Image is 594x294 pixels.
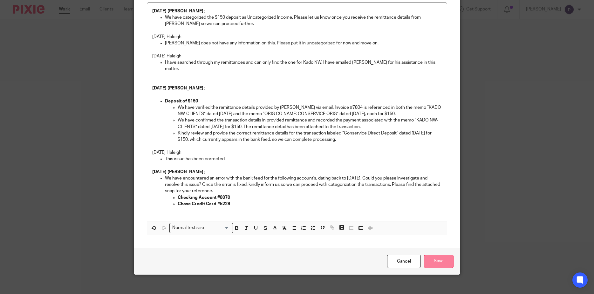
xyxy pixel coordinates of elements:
[165,156,442,162] p: This issue has been corrected
[178,117,442,130] p: We have confirmed the transaction details in provided remittance and recorded the payment associa...
[206,225,229,231] input: Search for option
[178,104,442,117] p: We have verified the remittance details provided by [PERSON_NAME] via email. Invoice #7804 is ref...
[424,255,454,268] input: Save
[152,34,442,40] p: [DATE] Haleigh
[152,86,205,90] strong: [DATE] [PERSON_NAME] ;
[152,170,205,174] strong: [DATE] [PERSON_NAME] ;
[165,59,442,72] p: I have searched through my remittances and can only find the one for Kado NW. I have emailed [PER...
[387,255,421,268] a: Cancel
[178,130,442,143] p: Kindly review and provide the correct remittance details for the transaction labeled “Conservice ...
[169,223,233,233] div: Search for option
[152,53,442,59] p: [DATE] Haleigh
[165,99,201,103] strong: Deposit of $150 -
[152,149,442,156] p: [DATE] Haleigh
[171,225,206,231] span: Normal text size
[165,14,442,27] p: We have categorized the $150 deposit as Uncategorized Income. Please let us know once you receive...
[178,195,230,200] strong: Checking Account #8070
[165,175,442,194] p: We have encountered an error with the bank feed for the following account's, dating back to [DATE...
[165,40,442,46] p: [PERSON_NAME] does not have any information on this. Please put it in uncategorized for now and m...
[178,202,230,206] strong: Chase Credit Card #5229
[152,9,205,13] strong: [DATE] [PERSON_NAME] ;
